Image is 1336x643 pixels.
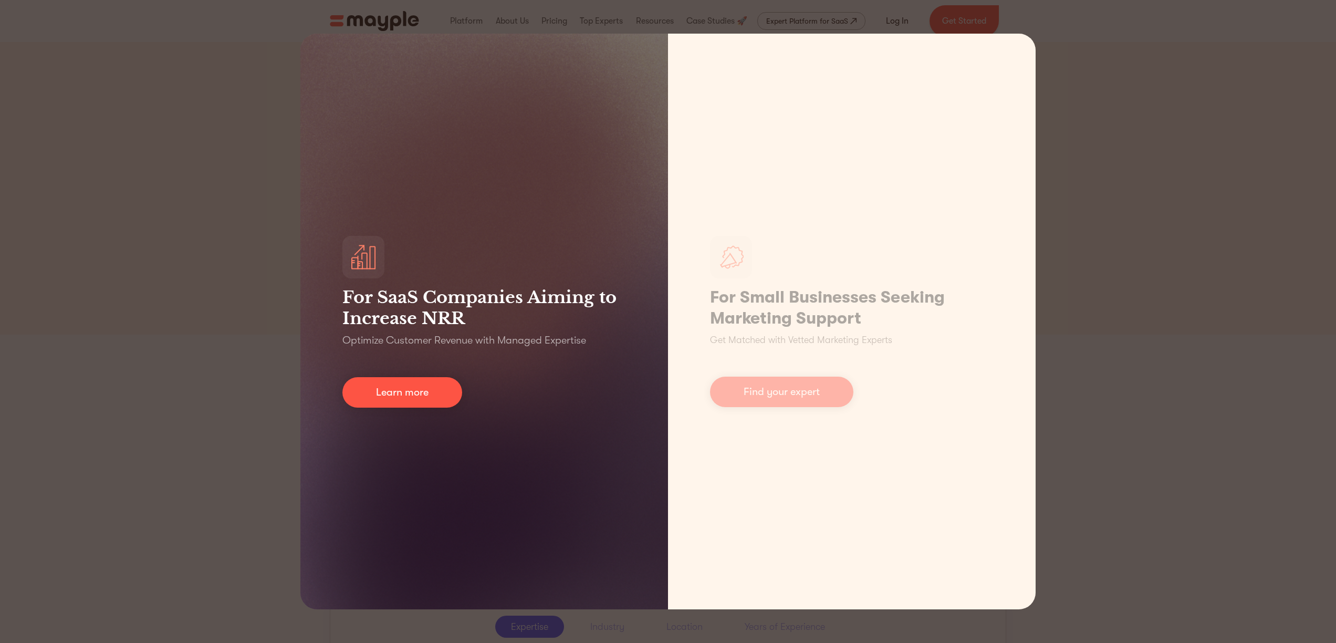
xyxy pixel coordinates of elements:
a: Learn more [342,377,462,408]
p: Get Matched with Vetted Marketing Experts [710,333,892,347]
a: Find your expert [710,377,853,407]
p: Optimize Customer Revenue with Managed Expertise [342,333,586,348]
h3: For SaaS Companies Aiming to Increase NRR [342,287,626,329]
h1: For Small Businesses Seeking Marketing Support [710,287,994,329]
